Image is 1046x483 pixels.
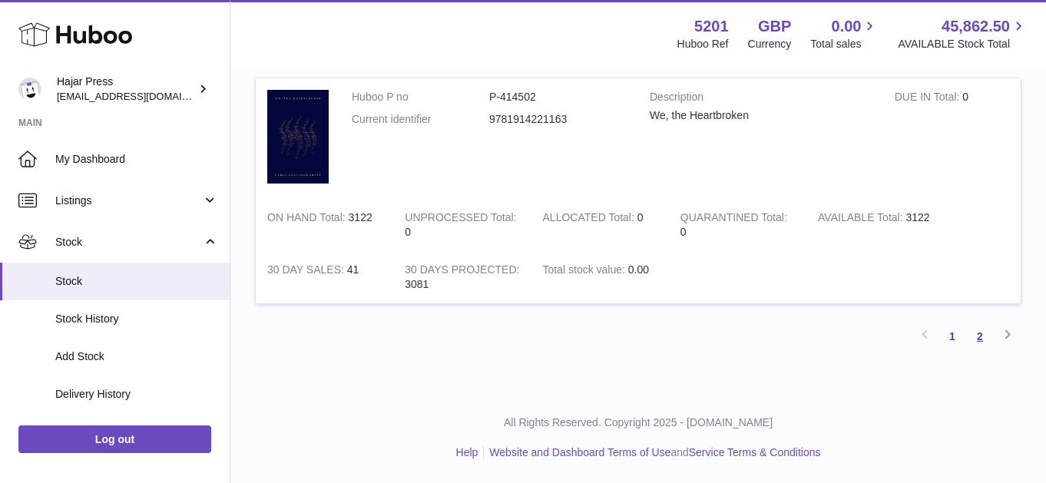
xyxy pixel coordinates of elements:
td: 41 [256,251,393,303]
td: 3122 [256,199,393,251]
span: 0 [680,226,687,238]
span: Listings [55,194,202,208]
span: 0.00 [832,16,862,37]
div: Hajar Press [57,74,195,104]
strong: GBP [758,16,791,37]
li: and [484,445,820,460]
a: Help [456,446,478,458]
strong: 30 DAYS PROJECTED [405,263,519,280]
a: 1 [938,323,966,350]
strong: AVAILABLE Total [818,211,905,227]
td: 3081 [393,251,531,303]
strong: ALLOCATED Total [543,211,637,227]
a: Service Terms & Conditions [689,446,821,458]
img: product image [267,90,329,184]
span: Stock [55,235,202,250]
span: Delivery History [55,387,218,402]
span: My Dashboard [55,152,218,167]
span: Total sales [810,37,879,51]
span: Add Stock [55,349,218,364]
a: Log out [18,425,211,453]
dd: 9781914221163 [489,112,627,127]
div: We, the Heartbroken [650,108,872,123]
span: Stock [55,274,218,289]
strong: Total stock value [543,263,628,280]
dd: P-414502 [489,90,627,104]
td: 3122 [806,199,944,251]
dt: Current identifier [352,112,489,127]
strong: Description [650,90,872,108]
a: 45,862.50 AVAILABLE Stock Total [898,16,1028,51]
p: All Rights Reserved. Copyright 2025 - [DOMAIN_NAME] [243,415,1034,430]
a: 0.00 Total sales [810,16,879,51]
span: 45,862.50 [942,16,1010,37]
strong: UNPROCESSED Total [405,211,516,227]
span: 0.00 [628,263,649,276]
div: Huboo Ref [677,37,729,51]
td: 0 [883,78,1021,200]
img: editorial@hajarpress.com [18,78,41,101]
span: Stock History [55,312,218,326]
dt: Huboo P no [352,90,489,104]
span: [EMAIL_ADDRESS][DOMAIN_NAME] [57,90,226,102]
strong: ON HAND Total [267,211,349,227]
td: 0 [531,199,669,251]
strong: QUARANTINED Total [680,211,787,227]
a: Website and Dashboard Terms of Use [489,446,670,458]
div: Currency [748,37,792,51]
strong: DUE IN Total [895,91,962,107]
span: AVAILABLE Stock Total [898,37,1028,51]
strong: 5201 [694,16,729,37]
strong: 30 DAY SALES [267,263,347,280]
a: 2 [966,323,994,350]
td: 0 [393,199,531,251]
